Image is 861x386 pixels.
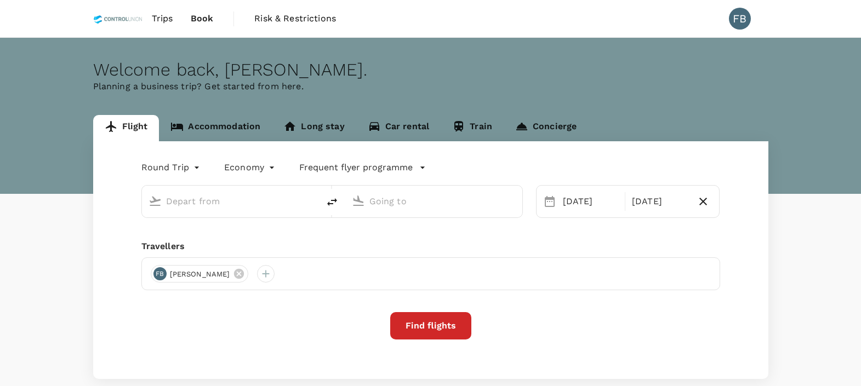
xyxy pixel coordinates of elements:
[356,115,441,141] a: Car rental
[441,115,504,141] a: Train
[272,115,356,141] a: Long stay
[152,12,173,25] span: Trips
[628,191,692,212] div: [DATE]
[311,200,313,202] button: Open
[141,240,720,253] div: Travellers
[369,193,499,210] input: Going to
[166,193,296,210] input: Depart from
[93,60,768,80] div: Welcome back , [PERSON_NAME] .
[319,189,345,215] button: delete
[159,115,272,141] a: Accommodation
[299,161,426,174] button: Frequent flyer programme
[93,7,143,31] img: Control Union Malaysia Sdn. Bhd.
[504,115,588,141] a: Concierge
[729,8,751,30] div: FB
[191,12,214,25] span: Book
[390,312,471,339] button: Find flights
[151,265,249,283] div: FB[PERSON_NAME]
[141,159,203,176] div: Round Trip
[299,161,413,174] p: Frequent flyer programme
[515,200,517,202] button: Open
[254,12,336,25] span: Risk & Restrictions
[93,115,159,141] a: Flight
[163,269,237,280] span: [PERSON_NAME]
[558,191,623,212] div: [DATE]
[153,267,167,280] div: FB
[224,159,277,176] div: Economy
[93,80,768,93] p: Planning a business trip? Get started from here.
